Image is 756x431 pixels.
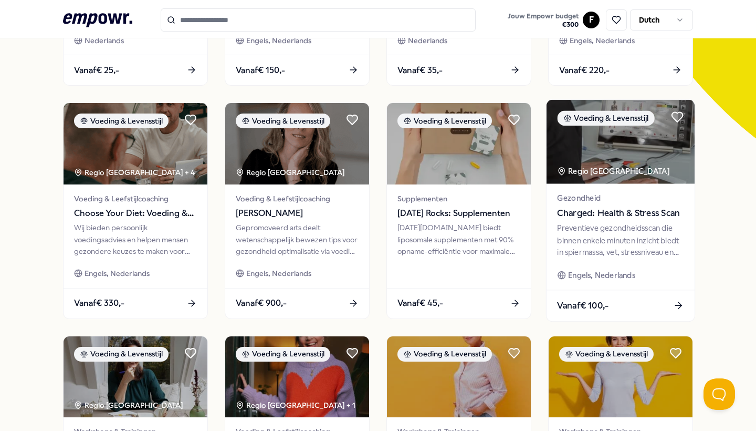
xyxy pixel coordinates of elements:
div: Gepromoveerd arts deelt wetenschappelijk bewezen tips voor gezondheid optimalisatie via voeding e... [236,222,359,257]
button: F [583,12,600,28]
div: Voeding & Levensstijl [74,114,169,128]
span: Vanaf € 35,- [397,64,443,77]
span: Vanaf € 220,- [559,64,610,77]
div: Voeding & Levensstijl [74,347,169,362]
span: Gezondheid [557,192,684,204]
img: package image [387,336,531,418]
img: package image [547,100,695,184]
span: [DATE] Rocks: Supplementen [397,207,520,220]
a: package imageVoeding & LevensstijlRegio [GEOGRAPHIC_DATA] + 4Voeding & LeefstijlcoachingChoose Yo... [63,102,208,319]
div: Regio [GEOGRAPHIC_DATA] + 4 [74,167,195,178]
span: Vanaf € 100,- [557,299,608,313]
img: package image [225,336,369,418]
span: Engels, Nederlands [246,35,311,46]
span: Charged: Health & Stress Scan [557,207,684,220]
span: Engels, Nederlands [85,268,150,279]
span: € 300 [508,20,579,29]
div: Voeding & Levensstijl [559,347,654,362]
span: Supplementen [397,193,520,204]
div: Wij bieden persoonlijk voedingsadvies en helpen mensen gezondere keuzes te maken voor een betere ... [74,222,197,257]
span: Vanaf € 900,- [236,296,287,310]
div: Voeding & Levensstijl [397,114,492,128]
div: Voeding & Levensstijl [236,347,330,362]
img: package image [549,336,692,418]
span: [PERSON_NAME] [236,207,359,220]
span: Voeding & Leefstijlcoaching [74,193,197,204]
div: Regio [GEOGRAPHIC_DATA] [74,399,185,411]
div: [DATE][DOMAIN_NAME] biedt liposomale supplementen met 90% opname-efficiëntie voor maximale gezond... [397,222,520,257]
span: Voeding & Leefstijlcoaching [236,193,359,204]
img: package image [387,103,531,184]
input: Search for products, categories or subcategories [161,8,476,32]
a: Jouw Empowr budget€300 [503,9,583,31]
div: Voeding & Levensstijl [557,111,654,126]
div: Voeding & Levensstijl [397,347,492,362]
a: package imageVoeding & LevensstijlRegio [GEOGRAPHIC_DATA] Voeding & Leefstijlcoaching[PERSON_NAME... [225,102,370,319]
a: package imageVoeding & LevensstijlSupplementen[DATE] Rocks: Supplementen[DATE][DOMAIN_NAME] biedt... [386,102,531,319]
button: Jouw Empowr budget€300 [506,10,581,31]
span: Engels, Nederlands [568,269,635,281]
span: Vanaf € 45,- [397,296,443,310]
span: Vanaf € 150,- [236,64,285,77]
span: Nederlands [408,35,447,46]
a: package imageVoeding & LevensstijlRegio [GEOGRAPHIC_DATA] GezondheidCharged: Health & Stress Scan... [546,99,695,322]
div: Voeding & Levensstijl [236,114,330,128]
img: package image [64,103,207,184]
img: package image [64,336,207,418]
div: Regio [GEOGRAPHIC_DATA] + 1 [236,399,355,411]
span: Engels, Nederlands [246,268,311,279]
div: Regio [GEOGRAPHIC_DATA] [557,165,671,177]
span: Vanaf € 25,- [74,64,119,77]
span: Vanaf € 330,- [74,296,124,310]
span: Engels, Nederlands [570,35,635,46]
span: Jouw Empowr budget [508,12,579,20]
div: Preventieve gezondheidsscan die binnen enkele minuten inzicht biedt in spiermassa, vet, stressniv... [557,222,684,259]
span: Nederlands [85,35,124,46]
img: package image [225,103,369,184]
span: Choose Your Diet: Voeding & diëtiek [74,207,197,220]
iframe: Help Scout Beacon - Open [703,378,735,410]
div: Regio [GEOGRAPHIC_DATA] [236,167,346,178]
